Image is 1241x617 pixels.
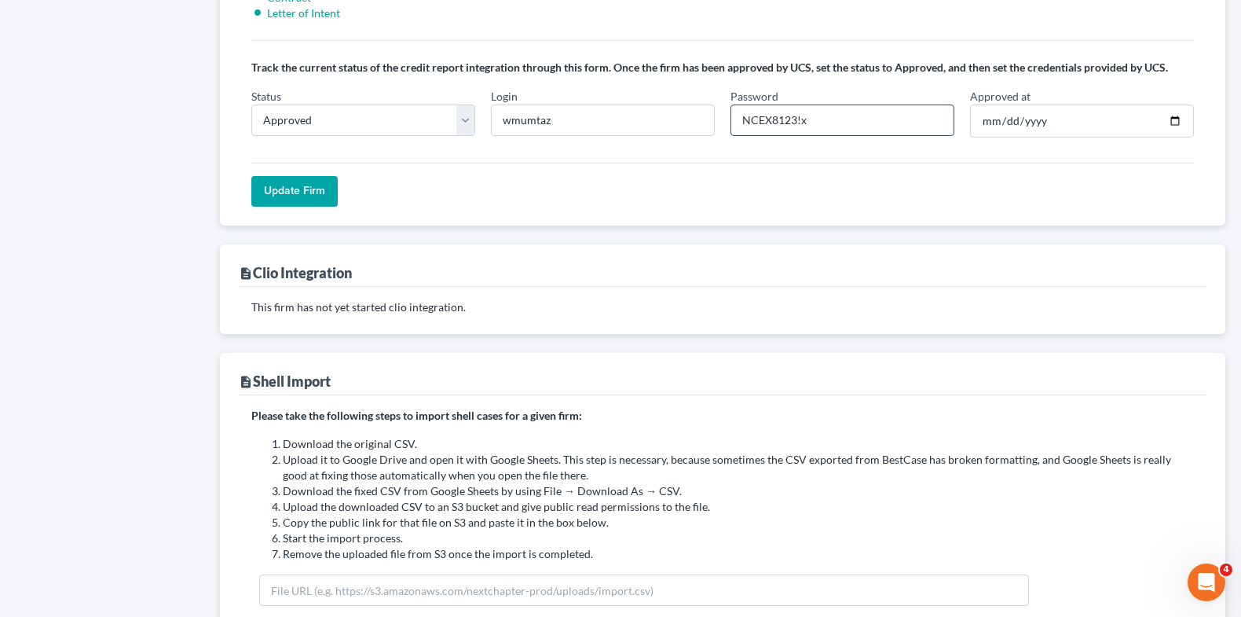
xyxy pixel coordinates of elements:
li: Download the original CSV. [283,436,1194,452]
li: Copy the public link for that file on S3 and paste it in the box below. [283,515,1194,531]
span: 4 [1220,564,1232,576]
p: Track the current status of the credit report integration through this form. Once the firm has be... [251,60,1194,75]
li: Start the import process. [283,531,1194,546]
p: This firm has not yet started clio integration. [251,299,1194,315]
li: Upload the downloaded CSV to an S3 bucket and give public read permissions to the file. [283,499,1194,515]
div: Clio Integration [239,263,352,282]
p: Please take the following steps to import shell cases for a given firm: [251,408,1194,424]
input: File URL (e.g. https://s3.amazonaws.com/nextchapter-prod/uploads/import.csv) [259,575,1029,606]
input: Update Firm [251,176,338,208]
label: Password [730,88,778,105]
a: Letter of Intent [267,6,340,20]
label: Login [491,88,518,105]
li: Remove the uploaded file from S3 once the import is completed. [283,546,1194,562]
i: description [239,375,253,389]
li: Download the fixed CSV from Google Sheets by using File → Download As → CSV. [283,483,1194,499]
label: Approved at [970,88,1031,105]
iframe: Intercom live chat [1188,564,1225,601]
div: Shell Import [239,372,331,391]
li: Upload it to Google Drive and open it with Google Sheets. This step is necessary, because sometim... [283,452,1194,483]
label: Status [251,88,281,105]
i: description [239,266,253,281]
